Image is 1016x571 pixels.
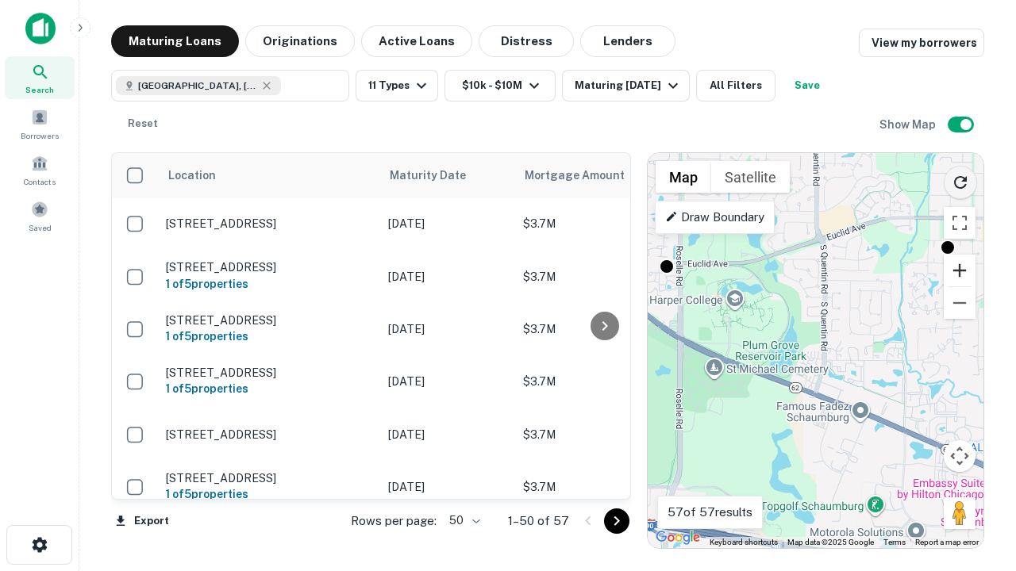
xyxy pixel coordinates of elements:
span: Borrowers [21,129,59,142]
div: Maturing [DATE] [575,76,683,95]
p: [STREET_ADDRESS] [166,471,372,485]
button: Go to next page [604,508,629,534]
p: $3.7M [523,320,682,338]
div: 0 0 [648,153,983,548]
p: $3.7M [523,268,682,285]
h6: 1 of 5 properties [166,380,372,397]
span: Location [167,166,216,185]
p: [STREET_ADDRESS] [166,260,372,274]
h6: 1 of 5 properties [166,485,372,503]
p: [STREET_ADDRESS] [166,217,372,231]
p: Draw Boundary [665,208,764,227]
button: 11 Types [356,70,438,102]
button: Lenders [580,25,675,57]
p: [DATE] [388,373,507,390]
p: $3.7M [523,478,682,496]
button: Distress [479,25,574,57]
button: Export [111,509,173,533]
p: [DATE] [388,215,507,232]
a: View my borrowers [859,29,984,57]
a: Borrowers [5,102,75,145]
a: Open this area in Google Maps (opens a new window) [652,527,704,548]
p: 1–50 of 57 [508,512,569,531]
span: Maturity Date [390,166,487,185]
a: Search [5,56,75,99]
th: Maturity Date [380,153,515,197]
th: Location [158,153,380,197]
p: [STREET_ADDRESS] [166,427,372,442]
button: Map camera controls [944,440,976,472]
p: $3.7M [523,373,682,390]
iframe: Chat Widget [937,444,1016,520]
button: Originations [245,25,355,57]
h6: Show Map [879,116,938,133]
span: Contacts [24,175,56,188]
span: Map data ©2025 Google [787,538,874,546]
a: Terms (opens in new tab) [883,538,906,546]
button: Show street map [656,161,711,193]
button: All Filters [696,70,775,102]
button: Keyboard shortcuts [710,537,778,548]
button: Reload search area [944,166,977,199]
a: Saved [5,194,75,237]
span: Saved [29,221,52,234]
p: [DATE] [388,320,507,338]
button: $10k - $10M [444,70,556,102]
button: Maturing [DATE] [562,70,690,102]
a: Report a map error [915,538,979,546]
span: Mortgage Amount [525,166,645,185]
div: 50 [443,509,483,532]
p: [DATE] [388,478,507,496]
img: capitalize-icon.png [25,13,56,44]
button: Show satellite imagery [711,161,790,193]
span: [GEOGRAPHIC_DATA], [GEOGRAPHIC_DATA] [138,79,257,93]
p: [STREET_ADDRESS] [166,313,372,328]
button: Zoom in [944,255,976,286]
button: Active Loans [361,25,472,57]
button: Reset [117,108,168,140]
button: Zoom out [944,287,976,319]
img: Google [652,527,704,548]
p: [STREET_ADDRESS] [166,366,372,380]
h6: 1 of 5 properties [166,275,372,293]
span: Search [25,83,54,96]
th: Mortgage Amount [515,153,690,197]
p: [DATE] [388,426,507,443]
button: Toggle fullscreen view [944,207,976,239]
button: Save your search to get updates of matches that match your search criteria. [782,70,833,102]
p: [DATE] [388,268,507,285]
p: 57 of 57 results [668,503,752,522]
button: Maturing Loans [111,25,239,57]
p: $3.7M [523,426,682,443]
a: Contacts [5,148,75,191]
h6: 1 of 5 properties [166,328,372,345]
p: Rows per page: [351,512,437,531]
p: $3.7M [523,215,682,232]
